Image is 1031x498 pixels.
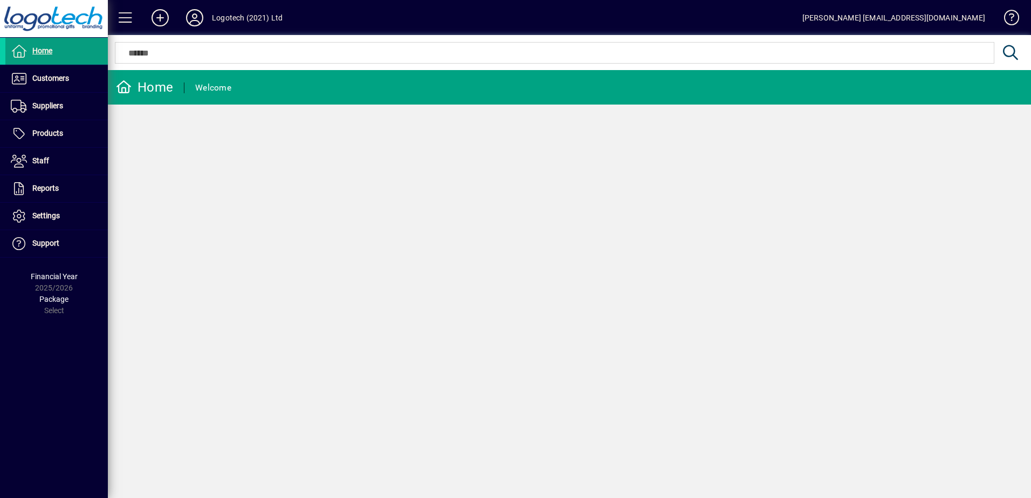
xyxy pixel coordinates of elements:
span: Reports [32,184,59,192]
span: Support [32,239,59,247]
span: Financial Year [31,272,78,281]
span: Home [32,46,52,55]
a: Knowledge Base [996,2,1018,37]
button: Profile [177,8,212,27]
a: Suppliers [5,93,108,120]
a: Reports [5,175,108,202]
a: Support [5,230,108,257]
a: Products [5,120,108,147]
span: Suppliers [32,101,63,110]
a: Customers [5,65,108,92]
div: Home [116,79,173,96]
span: Customers [32,74,69,82]
span: Products [32,129,63,137]
a: Settings [5,203,108,230]
div: Welcome [195,79,231,96]
a: Staff [5,148,108,175]
button: Add [143,8,177,27]
div: [PERSON_NAME] [EMAIL_ADDRESS][DOMAIN_NAME] [802,9,985,26]
span: Staff [32,156,49,165]
span: Settings [32,211,60,220]
div: Logotech (2021) Ltd [212,9,283,26]
span: Package [39,295,68,303]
